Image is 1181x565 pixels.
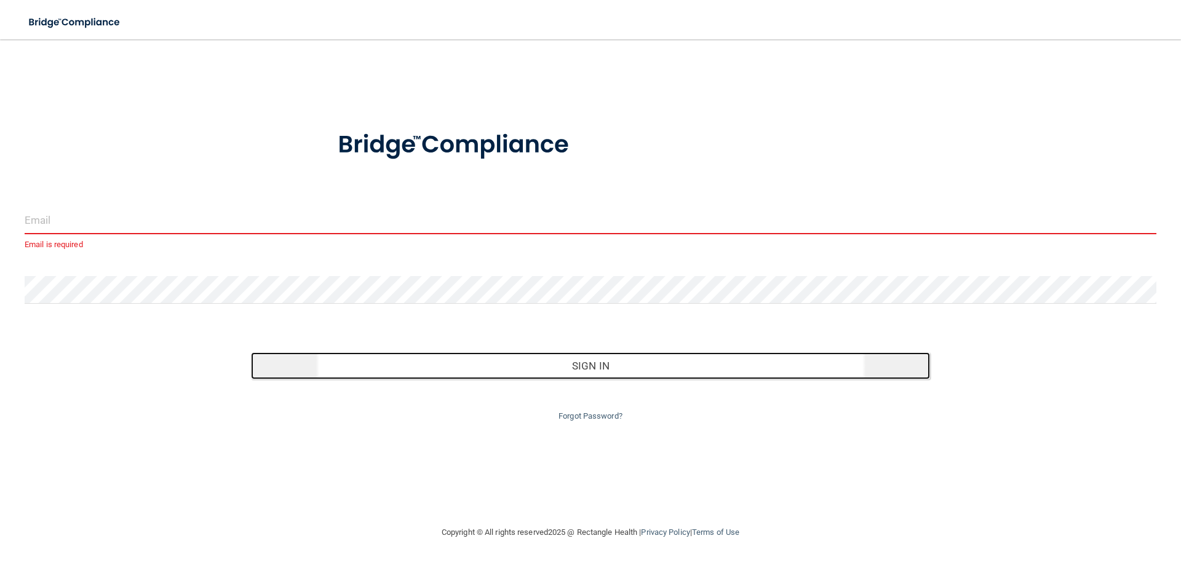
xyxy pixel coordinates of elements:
iframe: Drift Widget Chat Controller [968,478,1166,527]
img: bridge_compliance_login_screen.278c3ca4.svg [312,113,599,177]
a: Privacy Policy [641,527,690,537]
div: Copyright © All rights reserved 2025 @ Rectangle Health | | [366,513,815,552]
a: Forgot Password? [559,411,622,421]
input: Email [25,207,1156,234]
img: bridge_compliance_login_screen.278c3ca4.svg [18,10,132,35]
p: Email is required [25,237,1156,252]
a: Terms of Use [692,527,739,537]
button: Sign In [251,352,930,379]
